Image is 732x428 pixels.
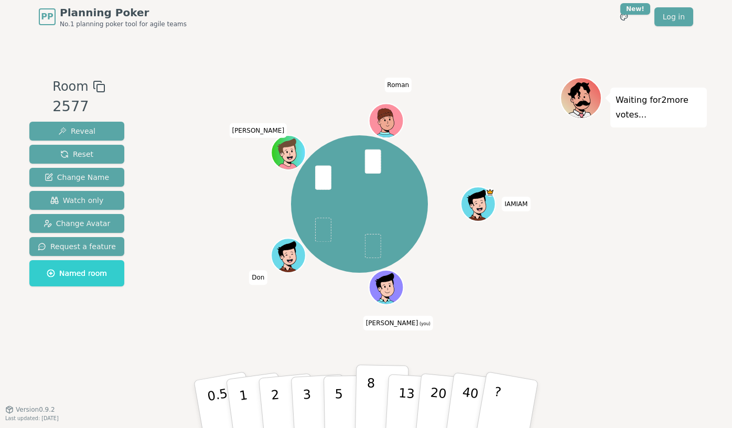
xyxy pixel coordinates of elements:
[29,191,124,210] button: Watch only
[363,316,433,330] span: Click to change your name
[486,188,494,196] span: IAMIAM is the host
[29,260,124,286] button: Named room
[654,7,693,26] a: Log in
[47,268,107,279] span: Named room
[229,123,287,138] span: Click to change your name
[29,145,124,164] button: Reset
[38,241,116,252] span: Request a feature
[5,415,59,421] span: Last updated: [DATE]
[620,3,650,15] div: New!
[384,78,412,92] span: Click to change your name
[50,195,104,206] span: Watch only
[502,197,530,211] span: Click to change your name
[370,271,403,304] button: Click to change your avatar
[60,149,93,159] span: Reset
[60,20,187,28] span: No.1 planning poker tool for agile teams
[39,5,187,28] a: PPPlanning PokerNo.1 planning poker tool for agile teams
[52,77,88,96] span: Room
[418,322,430,326] span: (you)
[52,96,105,117] div: 2577
[615,7,633,26] button: New!
[616,93,702,122] p: Waiting for 2 more votes...
[45,172,109,183] span: Change Name
[29,237,124,256] button: Request a feature
[44,218,111,229] span: Change Avatar
[29,214,124,233] button: Change Avatar
[249,270,267,285] span: Click to change your name
[29,168,124,187] button: Change Name
[16,405,55,414] span: Version 0.9.2
[41,10,53,23] span: PP
[60,5,187,20] span: Planning Poker
[5,405,55,414] button: Version0.9.2
[58,126,95,136] span: Reveal
[29,122,124,141] button: Reveal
